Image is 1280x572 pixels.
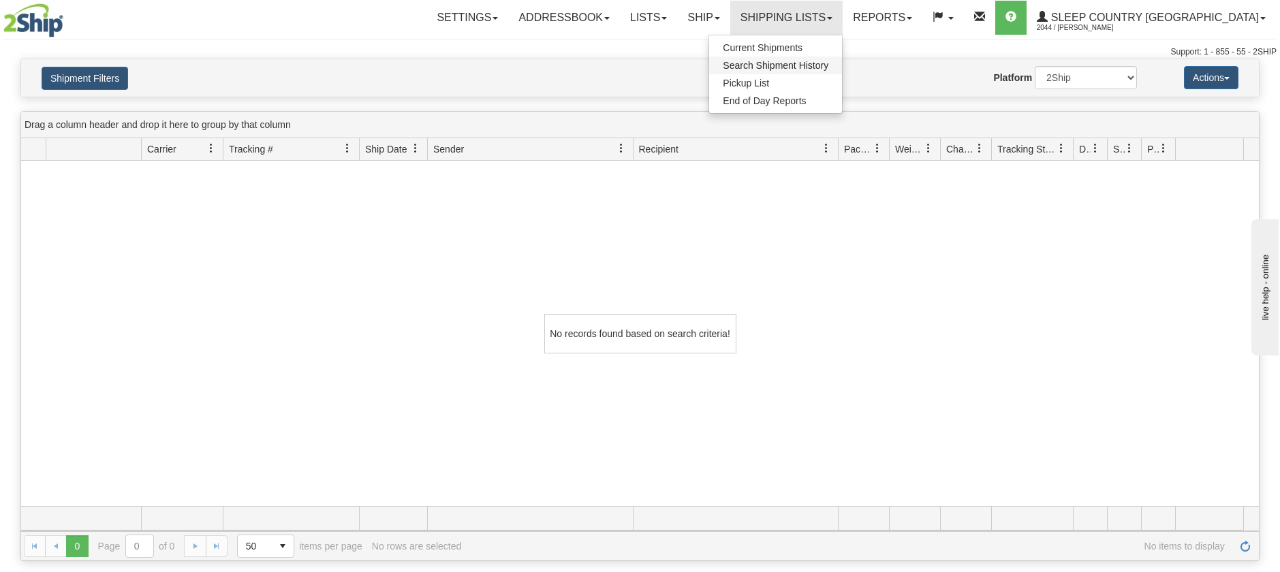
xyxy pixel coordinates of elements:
[866,137,889,160] a: Packages filter column settings
[3,3,63,37] img: logo2044.jpg
[730,1,843,35] a: Shipping lists
[946,142,975,156] span: Charge
[723,78,769,89] span: Pickup List
[336,137,359,160] a: Tracking # filter column settings
[200,137,223,160] a: Carrier filter column settings
[404,137,427,160] a: Ship Date filter column settings
[426,1,508,35] a: Settings
[709,92,842,110] a: End of Day Reports
[723,60,828,71] span: Search Shipment History
[147,142,176,156] span: Carrier
[1249,217,1279,355] iframe: chat widget
[237,535,294,558] span: Page sizes drop down
[709,74,842,92] a: Pickup List
[709,39,842,57] a: Current Shipments
[433,142,464,156] span: Sender
[1084,137,1107,160] a: Delivery Status filter column settings
[639,142,678,156] span: Recipient
[1027,1,1276,35] a: Sleep Country [GEOGRAPHIC_DATA] 2044 / [PERSON_NAME]
[229,142,273,156] span: Tracking #
[610,137,633,160] a: Sender filter column settings
[1184,66,1238,89] button: Actions
[1050,137,1073,160] a: Tracking Status filter column settings
[544,314,736,353] div: No records found based on search criteria!
[844,142,873,156] span: Packages
[723,95,806,106] span: End of Day Reports
[365,142,407,156] span: Ship Date
[620,1,677,35] a: Lists
[1234,535,1256,557] a: Refresh
[895,142,924,156] span: Weight
[10,12,126,22] div: live help - online
[1152,137,1175,160] a: Pickup Status filter column settings
[1113,142,1125,156] span: Shipment Issues
[237,535,362,558] span: items per page
[997,142,1057,156] span: Tracking Status
[1079,142,1091,156] span: Delivery Status
[968,137,991,160] a: Charge filter column settings
[723,42,802,53] span: Current Shipments
[372,541,462,552] div: No rows are selected
[508,1,620,35] a: Addressbook
[815,137,838,160] a: Recipient filter column settings
[1048,12,1259,23] span: Sleep Country [GEOGRAPHIC_DATA]
[246,539,264,553] span: 50
[1118,137,1141,160] a: Shipment Issues filter column settings
[677,1,730,35] a: Ship
[1147,142,1159,156] span: Pickup Status
[66,535,88,557] span: Page 0
[993,71,1032,84] label: Platform
[709,57,842,74] a: Search Shipment History
[3,46,1277,58] div: Support: 1 - 855 - 55 - 2SHIP
[21,112,1259,138] div: grid grouping header
[917,137,940,160] a: Weight filter column settings
[272,535,294,557] span: select
[98,535,175,558] span: Page of 0
[471,541,1225,552] span: No items to display
[1037,21,1139,35] span: 2044 / [PERSON_NAME]
[843,1,922,35] a: Reports
[42,67,128,90] button: Shipment Filters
